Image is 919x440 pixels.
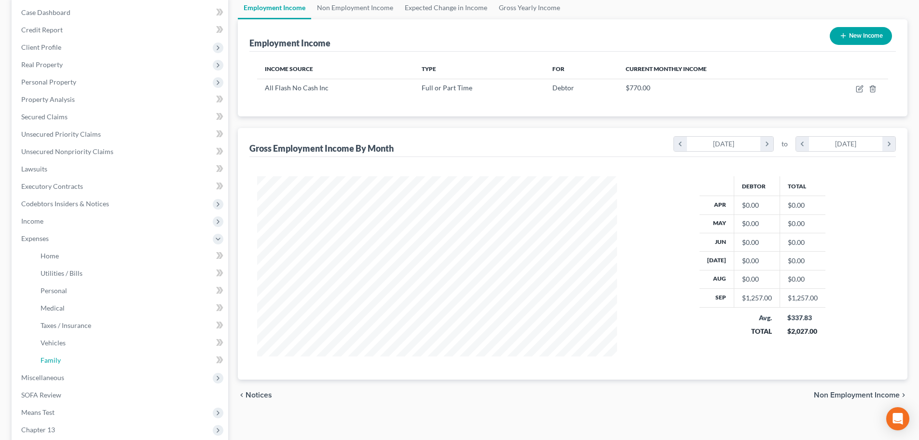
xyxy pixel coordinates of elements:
[796,137,809,151] i: chevron_left
[14,21,228,39] a: Credit Report
[265,84,329,92] span: All Flash No Cash Inc
[238,391,246,399] i: chevron_left
[21,165,47,173] span: Lawsuits
[33,247,228,265] a: Home
[21,8,70,16] span: Case Dashboard
[41,252,59,260] span: Home
[14,126,228,143] a: Unsecured Priority Claims
[780,289,825,307] td: $1,257.00
[21,408,55,416] span: Means Test
[14,108,228,126] a: Secured Claims
[33,317,228,334] a: Taxes / Insurance
[21,391,61,399] span: SOFA Review
[780,196,825,214] td: $0.00
[814,391,907,399] button: Non Employment Income chevron_right
[21,147,113,156] span: Unsecured Nonpriority Claims
[21,130,101,138] span: Unsecured Priority Claims
[238,391,272,399] button: chevron_left Notices
[33,334,228,352] a: Vehicles
[809,137,883,151] div: [DATE]
[742,200,772,210] div: $0.00
[780,233,825,251] td: $0.00
[21,113,68,121] span: Secured Claims
[41,321,91,329] span: Taxes / Insurance
[21,217,43,225] span: Income
[21,426,55,434] span: Chapter 13
[780,270,825,288] td: $0.00
[742,219,772,228] div: $0.00
[33,265,228,282] a: Utilities / Bills
[700,289,734,307] th: Sep
[41,356,61,364] span: Family
[21,26,63,34] span: Credit Report
[246,391,272,399] span: Notices
[626,84,650,92] span: $770.00
[33,299,228,317] a: Medical
[41,269,82,277] span: Utilities / Bills
[21,182,83,190] span: Executory Contracts
[41,304,65,312] span: Medical
[422,65,436,72] span: Type
[741,313,772,323] div: Avg.
[700,196,734,214] th: Apr
[787,326,818,336] div: $2,027.00
[33,282,228,299] a: Personal
[886,407,909,430] div: Open Intercom Messenger
[674,137,687,151] i: chevron_left
[734,176,780,196] th: Debtor
[21,43,61,51] span: Client Profile
[21,199,109,208] span: Codebtors Insiders & Notices
[742,256,772,266] div: $0.00
[760,137,773,151] i: chevron_right
[626,65,707,72] span: Current Monthly Income
[21,234,49,242] span: Expenses
[21,95,75,103] span: Property Analysis
[14,160,228,178] a: Lawsuits
[780,252,825,270] td: $0.00
[882,137,895,151] i: chevron_right
[814,391,900,399] span: Non Employment Income
[41,339,66,347] span: Vehicles
[21,78,76,86] span: Personal Property
[14,143,228,160] a: Unsecured Nonpriority Claims
[742,274,772,284] div: $0.00
[265,65,313,72] span: Income Source
[33,352,228,369] a: Family
[741,326,772,336] div: TOTAL
[830,27,892,45] button: New Income
[552,65,564,72] span: For
[552,84,574,92] span: Debtor
[21,60,63,69] span: Real Property
[780,176,825,196] th: Total
[900,391,907,399] i: chevron_right
[687,137,761,151] div: [DATE]
[14,386,228,404] a: SOFA Review
[249,142,394,154] div: Gross Employment Income By Month
[249,37,330,49] div: Employment Income
[700,214,734,233] th: May
[782,139,788,149] span: to
[14,178,228,195] a: Executory Contracts
[14,4,228,21] a: Case Dashboard
[700,252,734,270] th: [DATE]
[700,233,734,251] th: Jun
[21,373,64,382] span: Miscellaneous
[742,293,772,303] div: $1,257.00
[41,286,67,295] span: Personal
[780,214,825,233] td: $0.00
[422,84,472,92] span: Full or Part Time
[700,270,734,288] th: Aug
[787,313,818,323] div: $337.83
[14,91,228,108] a: Property Analysis
[742,238,772,247] div: $0.00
